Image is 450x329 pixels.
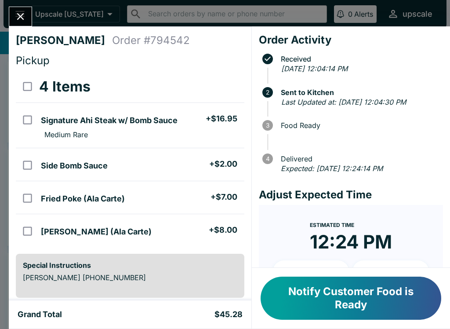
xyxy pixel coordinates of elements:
text: 4 [265,155,269,162]
h5: Signature Ahi Steak w/ Bomb Sauce [41,115,178,126]
h3: 4 Items [39,78,91,95]
h5: Fried Poke (Ala Carte) [41,194,125,204]
span: Estimated Time [310,222,354,228]
button: Close [9,7,32,26]
h4: Order Activity [259,33,443,47]
span: Pickup [16,54,50,67]
time: 12:24 PM [310,230,392,253]
text: 3 [266,122,269,129]
span: Received [276,55,443,63]
h5: [PERSON_NAME] (Ala Carte) [41,227,152,237]
span: Food Ready [276,121,443,129]
h6: Special Instructions [23,261,237,270]
em: Expected: [DATE] 12:24:14 PM [281,164,383,173]
h5: + $2.00 [209,159,237,169]
h5: + $7.00 [210,192,237,202]
h5: Grand Total [18,309,62,320]
p: Medium Rare [44,130,88,139]
button: + 10 [273,260,349,282]
h4: Adjust Expected Time [259,188,443,201]
text: 2 [266,89,269,96]
p: [PERSON_NAME] [PHONE_NUMBER] [23,273,237,282]
h4: [PERSON_NAME] [16,34,112,47]
h5: + $8.00 [209,225,237,235]
em: [DATE] 12:04:14 PM [281,64,348,73]
h5: Side Bomb Sauce [41,161,108,171]
table: orders table [16,71,244,247]
span: Sent to Kitchen [276,88,443,96]
button: + 20 [352,260,429,282]
em: Last Updated at: [DATE] 12:04:30 PM [281,98,406,106]
h5: $45.28 [214,309,243,320]
button: Notify Customer Food is Ready [261,277,441,320]
span: Delivered [276,155,443,163]
h4: Order # 794542 [112,34,190,47]
h5: + $16.95 [206,113,237,124]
